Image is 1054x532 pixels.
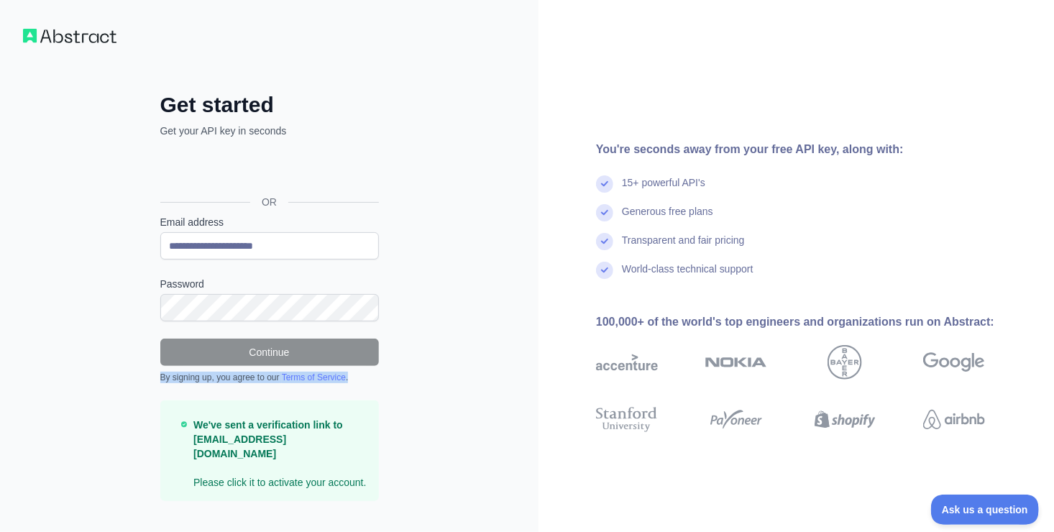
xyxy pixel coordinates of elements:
img: Workflow [23,29,116,43]
img: airbnb [923,404,985,435]
label: Email address [160,215,379,229]
div: 15+ powerful API's [622,175,705,204]
button: Continue [160,339,379,366]
div: Transparent and fair pricing [622,233,745,262]
p: Please click it to activate your account. [193,418,367,490]
iframe: Sign in with Google Button [153,154,383,185]
img: payoneer [705,404,767,435]
div: Generous free plans [622,204,713,233]
img: shopify [815,404,876,435]
img: stanford university [596,404,658,435]
div: You're seconds away from your free API key, along with: [596,141,1031,158]
span: OR [250,195,288,209]
a: Terms of Service [282,372,346,382]
h2: Get started [160,92,379,118]
img: bayer [828,345,862,380]
p: Get your API key in seconds [160,124,379,138]
strong: We've sent a verification link to [EMAIL_ADDRESS][DOMAIN_NAME] [193,419,343,459]
img: accenture [596,345,658,380]
img: check mark [596,262,613,279]
label: Password [160,277,379,291]
img: google [923,345,985,380]
iframe: Toggle Customer Support [931,495,1040,525]
img: check mark [596,233,613,250]
img: check mark [596,175,613,193]
img: check mark [596,204,613,221]
img: nokia [705,345,767,380]
div: World-class technical support [622,262,753,290]
div: By signing up, you agree to our . [160,372,379,383]
div: 100,000+ of the world's top engineers and organizations run on Abstract: [596,313,1031,331]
